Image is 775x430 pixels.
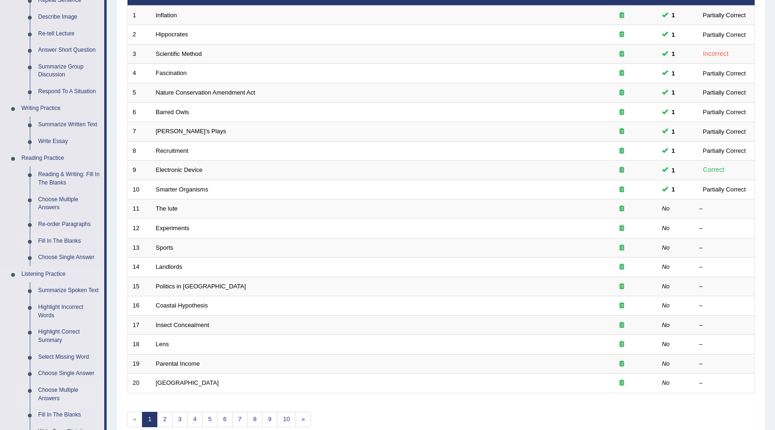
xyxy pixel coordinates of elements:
[128,354,151,374] td: 19
[128,83,151,103] td: 5
[128,277,151,296] td: 15
[699,282,749,291] div: –
[17,266,104,283] a: Listening Practice
[156,31,188,38] a: Hippocrates
[34,133,104,150] a: Write Essay
[34,282,104,299] a: Summarize Spoken Text
[668,68,679,78] span: You can still take this question
[668,184,679,194] span: You can still take this question
[217,412,232,427] a: 6
[592,321,652,330] div: Exam occurring question
[156,205,178,212] a: The lute
[128,258,151,277] td: 14
[128,122,151,142] td: 7
[34,216,104,233] a: Re-order Paragraphs
[662,321,670,328] em: No
[34,191,104,216] a: Choose Multiple Answers
[156,225,189,232] a: Experiments
[699,127,749,137] div: Partially Correct
[592,89,652,97] div: Exam occurring question
[172,412,188,427] a: 3
[296,412,311,427] a: »
[592,360,652,369] div: Exam occurring question
[699,340,749,349] div: –
[592,166,652,175] div: Exam occurring question
[699,164,728,175] div: Correct
[156,147,189,154] a: Recruitment
[156,109,189,116] a: Barred Owls
[156,379,219,386] a: [GEOGRAPHIC_DATA]
[156,128,226,135] a: [PERSON_NAME]'s Plays
[232,412,248,427] a: 7
[128,238,151,258] td: 13
[668,49,679,59] span: You can still take this question
[262,412,277,427] a: 9
[668,127,679,137] span: You can still take this question
[699,321,749,330] div: –
[699,360,749,369] div: –
[156,302,208,309] a: Coastal Hypothesis
[699,88,749,97] div: Partially Correct
[277,412,296,427] a: 10
[128,25,151,45] td: 2
[156,263,182,270] a: Landlords
[34,9,104,26] a: Describe Image
[592,127,652,136] div: Exam occurring question
[128,315,151,335] td: 17
[662,341,670,348] em: No
[592,224,652,233] div: Exam occurring question
[156,69,187,76] a: Fascination
[187,412,202,427] a: 4
[668,107,679,117] span: You can still take this question
[662,360,670,367] em: No
[662,263,670,270] em: No
[34,26,104,42] a: Re-tell Lecture
[592,30,652,39] div: Exam occurring question
[128,374,151,393] td: 20
[34,407,104,423] a: Fill In The Blanks
[34,59,104,83] a: Summarize Group Discussion
[668,88,679,97] span: You can still take this question
[592,340,652,349] div: Exam occurring question
[34,299,104,324] a: Highlight Incorrect Words
[668,146,679,156] span: You can still take this question
[699,48,732,59] div: Incorrect
[592,379,652,388] div: Exam occurring question
[128,44,151,64] td: 3
[699,10,749,20] div: Partially Correct
[592,11,652,20] div: Exam occurring question
[34,42,104,59] a: Answer Short Question
[699,301,749,310] div: –
[128,102,151,122] td: 6
[592,108,652,117] div: Exam occurring question
[699,224,749,233] div: –
[592,244,652,253] div: Exam occurring question
[156,360,200,367] a: Parental Income
[699,107,749,117] div: Partially Correct
[592,185,652,194] div: Exam occurring question
[699,379,749,388] div: –
[128,141,151,161] td: 8
[592,69,652,78] div: Exam occurring question
[662,205,670,212] em: No
[592,50,652,59] div: Exam occurring question
[668,30,679,40] span: You can still take this question
[592,263,652,272] div: Exam occurring question
[699,244,749,253] div: –
[128,161,151,180] td: 9
[17,100,104,117] a: Writing Practice
[156,283,246,290] a: Politics in [GEOGRAPHIC_DATA]
[662,225,670,232] em: No
[156,89,256,96] a: Nature Conservation Amendment Act
[699,68,749,78] div: Partially Correct
[34,116,104,133] a: Summarize Written Text
[34,249,104,266] a: Choose Single Answer
[128,218,151,238] td: 12
[592,147,652,156] div: Exam occurring question
[157,412,172,427] a: 2
[34,382,104,407] a: Choose Multiple Answers
[592,301,652,310] div: Exam occurring question
[34,166,104,191] a: Reading & Writing: Fill In The Blanks
[156,50,202,57] a: Scientific Method
[668,10,679,20] span: You can still take this question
